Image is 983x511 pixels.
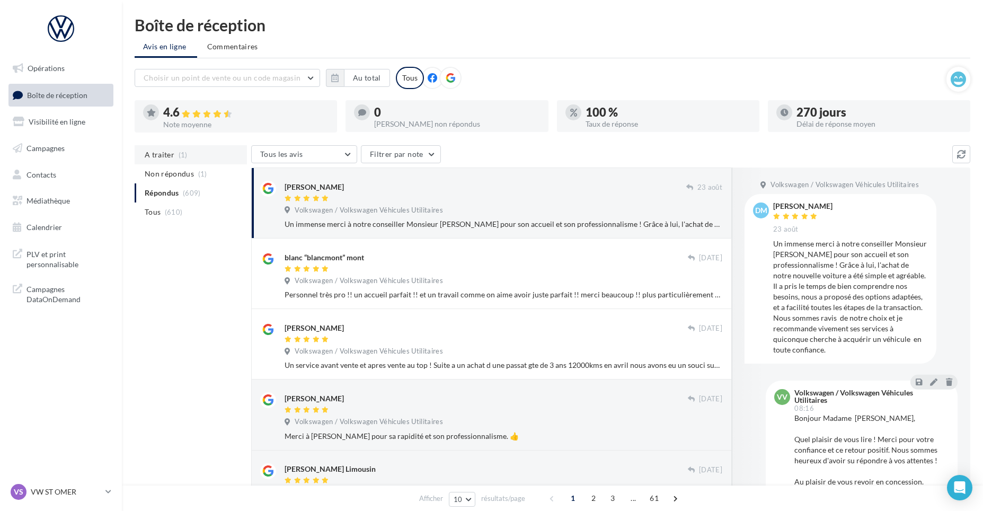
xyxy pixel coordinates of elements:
span: 1 [564,490,581,507]
div: 270 jours [796,107,962,118]
button: Tous les avis [251,145,357,163]
a: Contacts [6,164,116,186]
span: (1) [179,151,188,159]
span: Opérations [28,64,65,73]
a: PLV et print personnalisable [6,243,116,274]
div: Un service avant vente et apres vente au top ! Suite a un achat d une passat gte de 3 ans 12000km... [285,360,722,371]
span: résultats/page [481,494,525,504]
button: Au total [344,69,390,87]
div: Open Intercom Messenger [947,475,972,500]
span: Calendrier [26,223,62,232]
div: Merci à [PERSON_NAME] pour sa rapidité et son professionnalisme. 👍 [285,431,722,442]
div: blanc “blancmont” mont [285,252,364,263]
span: Tous les avis [260,149,303,158]
span: VS [14,487,23,497]
div: [PERSON_NAME] [285,323,344,333]
div: Note moyenne [163,121,329,128]
div: 0 [374,107,539,118]
div: Délai de réponse moyen [796,120,962,128]
span: Volkswagen / Volkswagen Véhicules Utilitaires [295,206,443,215]
div: Volkswagen / Volkswagen Véhicules Utilitaires [794,389,947,404]
a: Visibilité en ligne [6,111,116,133]
span: Choisir un point de vente ou un code magasin [144,73,300,82]
button: Filtrer par note [361,145,441,163]
div: [PERSON_NAME] [285,182,344,192]
span: ... [625,490,642,507]
span: [DATE] [699,253,722,263]
span: (610) [165,208,183,216]
div: 4.6 [163,107,329,119]
span: Tous [145,207,161,217]
button: 10 [449,492,476,507]
span: Campagnes DataOnDemand [26,282,109,305]
div: Un immense merci à notre conseiller Monsieur [PERSON_NAME] pour son accueil et son professionnali... [285,219,722,230]
p: VW ST OMER [31,487,101,497]
span: Afficher [419,494,443,504]
span: 23 août [697,183,722,192]
span: 3 [604,490,621,507]
a: Boîte de réception [6,84,116,107]
span: 08:16 [794,405,814,412]
span: Non répondus [145,169,194,179]
span: [DATE] [699,465,722,475]
span: Médiathèque [26,196,70,205]
div: [PERSON_NAME] [773,202,833,210]
span: 23 août [773,225,798,234]
a: Campagnes [6,137,116,160]
span: dm [755,205,767,216]
a: Opérations [6,57,116,80]
div: [PERSON_NAME] non répondus [374,120,539,128]
span: [DATE] [699,324,722,333]
span: Volkswagen / Volkswagen Véhicules Utilitaires [295,417,443,427]
span: Campagnes [26,144,65,153]
a: VS VW ST OMER [8,482,113,502]
span: Volkswagen / Volkswagen Véhicules Utilitaires [295,347,443,356]
span: (1) [198,170,207,178]
span: Visibilité en ligne [29,117,85,126]
div: Tous [396,67,424,89]
button: Au total [326,69,390,87]
div: 100 % [586,107,751,118]
span: Volkswagen / Volkswagen Véhicules Utilitaires [295,276,443,286]
span: 61 [645,490,663,507]
span: [DATE] [699,394,722,404]
a: Calendrier [6,216,116,239]
span: 10 [454,495,463,504]
span: VV [777,392,787,402]
div: [PERSON_NAME] Limousin [285,464,376,474]
span: Contacts [26,170,56,179]
div: [PERSON_NAME] [285,393,344,404]
div: Personnel très pro !! un accueil parfait !! et un travail comme on aime avoir juste parfait !! me... [285,289,722,300]
span: Boîte de réception [27,90,87,99]
span: PLV et print personnalisable [26,247,109,270]
div: Un immense merci à notre conseiller Monsieur [PERSON_NAME] pour son accueil et son professionnali... [773,239,928,355]
span: 2 [585,490,602,507]
span: A traiter [145,149,174,160]
a: Médiathèque [6,190,116,212]
div: Boîte de réception [135,17,970,33]
span: Volkswagen / Volkswagen Véhicules Utilitaires [771,180,919,190]
button: Choisir un point de vente ou un code magasin [135,69,320,87]
span: Commentaires [207,41,258,52]
a: Campagnes DataOnDemand [6,278,116,309]
div: Taux de réponse [586,120,751,128]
